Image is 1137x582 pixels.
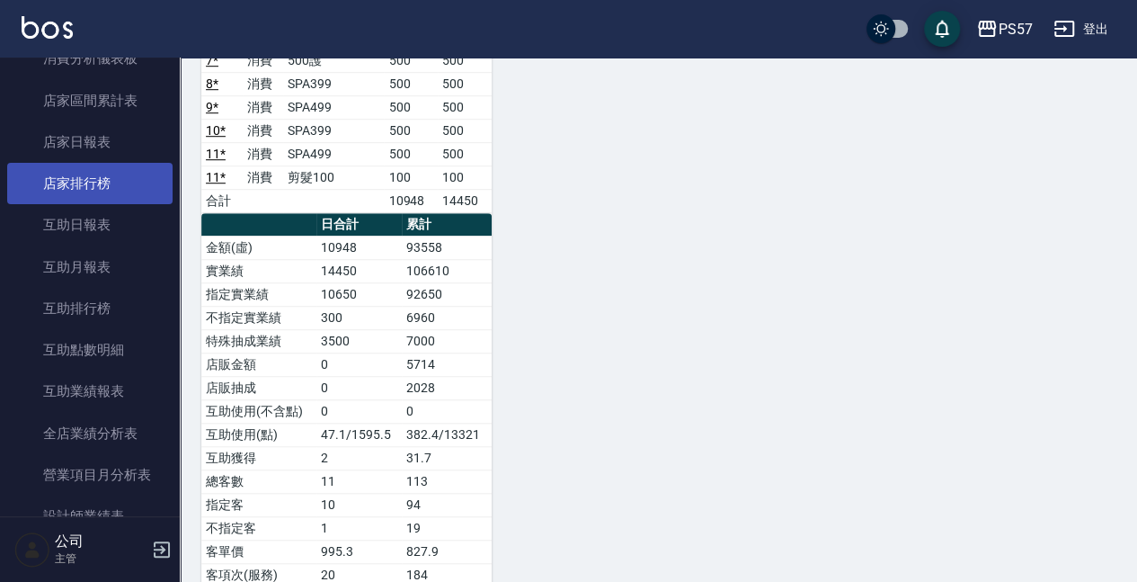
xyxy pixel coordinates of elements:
td: 10650 [316,282,402,306]
th: 日合計 [316,213,402,237]
td: 11 [316,470,402,493]
td: 0 [316,353,402,376]
a: 互助排行榜 [7,288,173,329]
td: 500護 [283,49,384,72]
div: PS57 [998,18,1032,40]
td: 47.1/1595.5 [316,423,402,446]
td: 2028 [402,376,492,399]
img: Logo [22,16,73,39]
td: 113 [402,470,492,493]
button: 登出 [1046,13,1115,46]
td: 500 [438,142,492,166]
td: 0 [316,376,402,399]
td: 500 [438,72,492,95]
td: 5714 [402,353,492,376]
td: 500 [438,95,492,119]
td: SPA499 [283,142,384,166]
td: 106610 [402,259,492,282]
td: 827.9 [402,540,492,563]
a: 店家日報表 [7,121,173,163]
td: 指定客 [201,493,316,516]
td: 客單價 [201,540,316,563]
td: 10948 [384,189,438,212]
button: PS57 [969,11,1039,48]
td: 3500 [316,329,402,353]
td: 消費 [243,49,284,72]
td: 7000 [402,329,492,353]
td: 6960 [402,306,492,329]
a: 互助月報表 [7,246,173,288]
td: 10948 [316,236,402,259]
td: SPA399 [283,119,384,142]
td: 0 [402,399,492,423]
td: 2 [316,446,402,470]
td: 不指定客 [201,516,316,540]
td: 14450 [438,189,492,212]
a: 營業項目月分析表 [7,454,173,496]
td: 500 [438,119,492,142]
td: 500 [384,142,438,166]
td: 500 [384,49,438,72]
td: 總客數 [201,470,316,493]
td: 剪髮100 [283,166,384,189]
a: 互助業績報表 [7,371,173,412]
td: 382.4/13321 [402,423,492,446]
a: 消費分析儀表板 [7,38,173,79]
td: 100 [438,166,492,189]
td: 100 [384,166,438,189]
a: 店家排行榜 [7,163,173,204]
td: 互助獲得 [201,446,316,470]
img: Person [14,532,50,568]
td: 店販抽成 [201,376,316,399]
td: 995.3 [316,540,402,563]
td: 店販金額 [201,353,316,376]
td: 0 [316,399,402,423]
td: 500 [438,49,492,72]
h5: 公司 [55,533,147,551]
td: 消費 [243,95,284,119]
td: 消費 [243,166,284,189]
td: 消費 [243,142,284,166]
a: 店家區間累計表 [7,80,173,121]
p: 主管 [55,551,147,567]
a: 互助日報表 [7,204,173,246]
td: 93558 [402,236,492,259]
td: 1 [316,516,402,540]
td: 14450 [316,259,402,282]
td: 消費 [243,119,284,142]
td: 10 [316,493,402,516]
td: SPA499 [283,95,384,119]
th: 累計 [402,213,492,237]
a: 設計師業績表 [7,496,173,537]
td: 300 [316,306,402,329]
a: 互助點數明細 [7,329,173,371]
td: 消費 [243,72,284,95]
td: 500 [384,72,438,95]
td: 92650 [402,282,492,306]
td: SPA399 [283,72,384,95]
td: 500 [384,95,438,119]
button: save [924,11,960,47]
a: 全店業績分析表 [7,413,173,454]
td: 金額(虛) [201,236,316,259]
td: 實業績 [201,259,316,282]
td: 不指定實業績 [201,306,316,329]
td: 31.7 [402,446,492,470]
td: 互助使用(不含點) [201,399,316,423]
td: 特殊抽成業績 [201,329,316,353]
td: 互助使用(點) [201,423,316,446]
td: 合計 [201,189,243,212]
td: 指定實業績 [201,282,316,306]
td: 19 [402,516,492,540]
td: 500 [384,119,438,142]
td: 94 [402,493,492,516]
